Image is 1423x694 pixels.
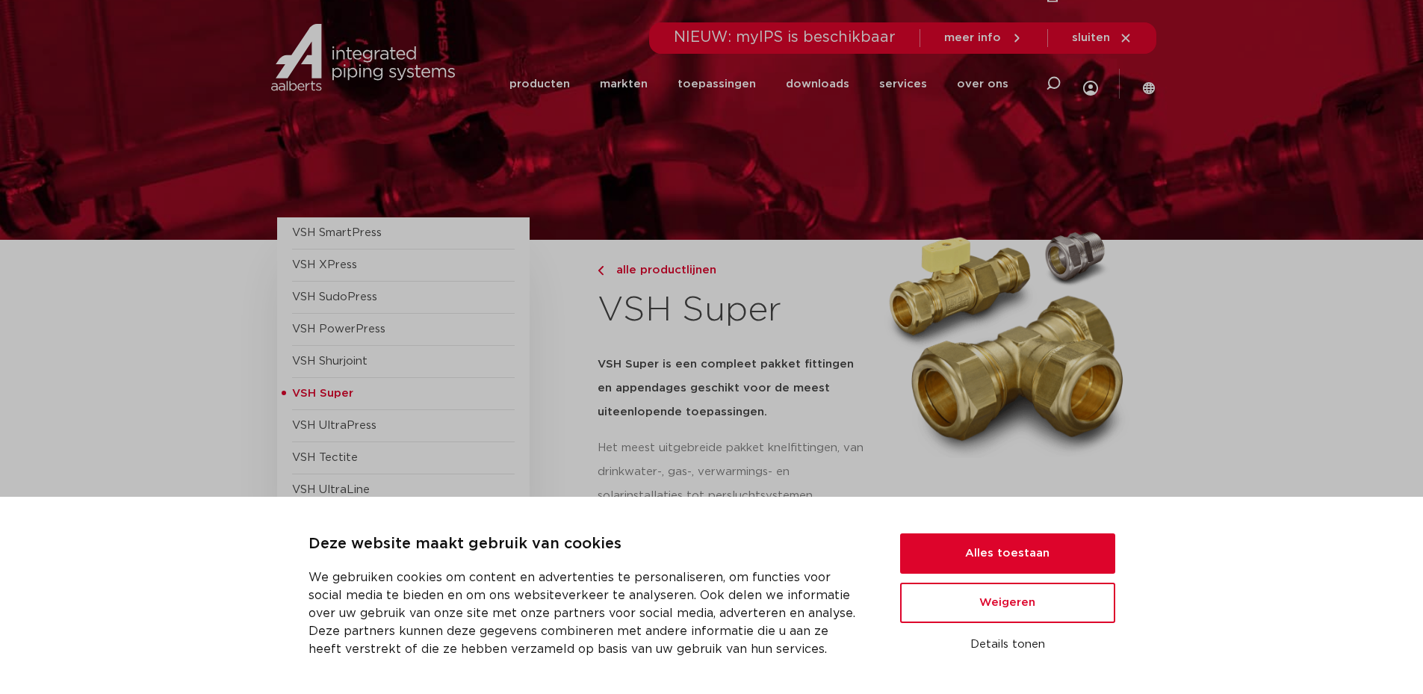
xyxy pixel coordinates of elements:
[678,54,756,114] a: toepassingen
[292,484,370,495] a: VSH UltraLine
[598,287,868,335] h1: VSH Super
[674,30,896,45] span: NIEUW: myIPS is beschikbaar
[944,32,1001,43] span: meer info
[598,353,868,424] h5: VSH Super is een compleet pakket fittingen en appendages geschikt voor de meest uiteenlopende toe...
[292,388,353,399] span: VSH Super
[598,436,868,508] p: Het meest uitgebreide pakket knelfittingen, van drinkwater-, gas-, verwarmings- en solarinstallat...
[598,261,868,279] a: alle productlijnen
[509,54,570,114] a: producten
[957,54,1008,114] a: over ons
[879,54,927,114] a: services
[292,356,368,367] a: VSH Shurjoint
[900,533,1115,574] button: Alles toestaan
[1072,32,1110,43] span: sluiten
[1083,49,1098,119] div: my IPS
[292,291,377,303] a: VSH SudoPress
[1072,31,1132,45] a: sluiten
[900,583,1115,623] button: Weigeren
[600,54,648,114] a: markten
[292,259,357,270] a: VSH XPress
[309,533,864,557] p: Deze website maakt gebruik van cookies
[292,420,376,431] a: VSH UltraPress
[598,266,604,276] img: chevron-right.svg
[786,54,849,114] a: downloads
[309,568,864,658] p: We gebruiken cookies om content en advertenties te personaliseren, om functies voor social media ...
[292,452,358,463] a: VSH Tectite
[944,31,1023,45] a: meer info
[509,54,1008,114] nav: Menu
[292,323,385,335] a: VSH PowerPress
[292,227,382,238] a: VSH SmartPress
[900,632,1115,657] button: Details tonen
[607,264,716,276] span: alle productlijnen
